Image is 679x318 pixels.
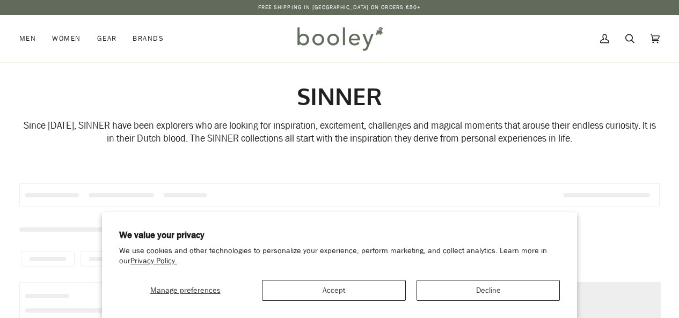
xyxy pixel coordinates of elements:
[258,3,421,12] p: Free Shipping in [GEOGRAPHIC_DATA] on Orders €50+
[130,256,177,266] a: Privacy Policy.
[19,15,44,62] a: Men
[119,246,560,267] p: We use cookies and other technologies to personalize your experience, perform marketing, and coll...
[293,23,386,54] img: Booley
[417,280,560,301] button: Decline
[19,82,660,111] h1: SINNER
[119,280,252,301] button: Manage preferences
[133,33,164,44] span: Brands
[97,33,117,44] span: Gear
[262,280,405,301] button: Accept
[89,15,125,62] a: Gear
[125,15,172,62] a: Brands
[119,230,560,241] h2: We value your privacy
[150,285,221,295] span: Manage preferences
[19,120,660,146] p: Since [DATE], SINNER have been explorers who are looking for inspiration, excitement, challenges ...
[19,33,36,44] span: Men
[52,33,81,44] span: Women
[44,15,89,62] a: Women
